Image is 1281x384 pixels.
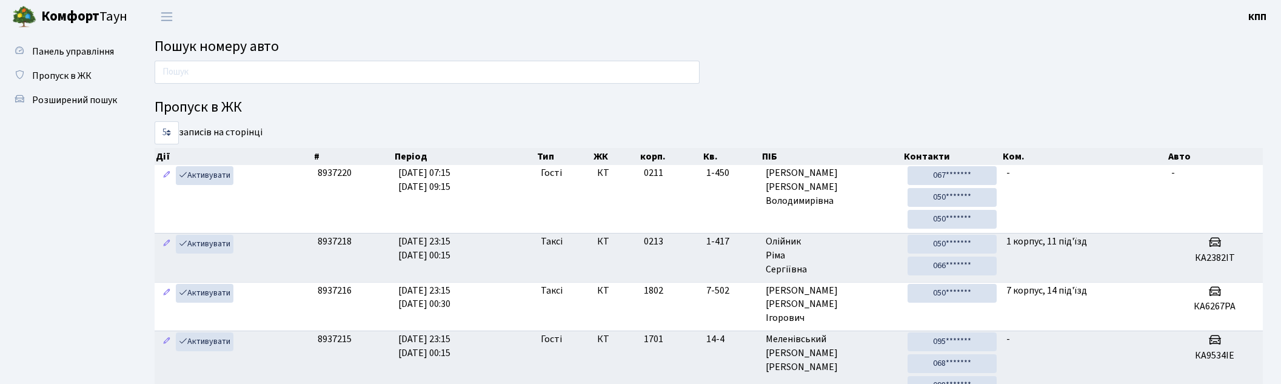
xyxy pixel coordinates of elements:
[597,284,634,298] span: КТ
[398,166,450,194] span: [DATE] 07:15 [DATE] 09:15
[32,69,92,83] span: Пропуск в ЖК
[597,332,634,346] span: КТ
[155,148,313,165] th: Дії
[176,332,233,351] a: Активувати
[6,88,127,112] a: Розширений пошук
[318,166,352,180] span: 8937220
[1248,10,1266,24] a: КПП
[176,284,233,303] a: Активувати
[592,148,639,165] th: ЖК
[644,284,663,297] span: 1802
[12,5,36,29] img: logo.png
[1006,284,1087,297] span: 7 корпус, 14 під'їзд
[706,235,756,249] span: 1-417
[393,148,536,165] th: Період
[766,166,897,208] span: [PERSON_NAME] [PERSON_NAME] Володимирівна
[318,235,352,248] span: 8937218
[1171,252,1258,264] h5: КА2382ІТ
[903,148,1002,165] th: Контакти
[761,148,902,165] th: ПІБ
[318,332,352,346] span: 8937215
[1002,148,1167,165] th: Ком.
[541,235,563,249] span: Таксі
[1171,350,1258,362] h5: КА9534ІЕ
[159,235,174,254] a: Редагувати
[159,284,174,303] a: Редагувати
[176,235,233,254] a: Активувати
[1167,148,1263,165] th: Авто
[155,61,700,84] input: Пошук
[1006,166,1010,180] span: -
[32,45,114,58] span: Панель управління
[541,284,563,298] span: Таксі
[32,93,117,107] span: Розширений пошук
[6,64,127,88] a: Пропуск в ЖК
[398,284,450,311] span: [DATE] 23:15 [DATE] 00:30
[1171,166,1175,180] span: -
[318,284,352,297] span: 8937216
[639,148,701,165] th: корп.
[398,332,450,360] span: [DATE] 23:15 [DATE] 00:15
[644,166,663,180] span: 0211
[159,332,174,351] a: Редагувати
[541,166,562,180] span: Гості
[766,332,897,374] span: Меленівський [PERSON_NAME] [PERSON_NAME]
[159,166,174,185] a: Редагувати
[541,332,562,346] span: Гості
[155,121,263,144] label: записів на сторінці
[313,148,393,165] th: #
[1006,332,1010,346] span: -
[41,7,99,26] b: Комфорт
[152,7,182,27] button: Переключити навігацію
[176,166,233,185] a: Активувати
[6,39,127,64] a: Панель управління
[155,121,179,144] select: записів на сторінці
[398,235,450,262] span: [DATE] 23:15 [DATE] 00:15
[702,148,761,165] th: Кв.
[41,7,127,27] span: Таун
[706,284,756,298] span: 7-502
[706,166,756,180] span: 1-450
[1171,301,1258,312] h5: КА6267РА
[1006,235,1087,248] span: 1 корпус, 11 під'їзд
[766,235,897,277] span: Олійник Ріма Сергіївна
[597,166,634,180] span: КТ
[644,235,663,248] span: 0213
[766,284,897,326] span: [PERSON_NAME] [PERSON_NAME] Ігорович
[536,148,592,165] th: Тип
[155,99,1263,116] h4: Пропуск в ЖК
[155,36,279,57] span: Пошук номеру авто
[706,332,756,346] span: 14-4
[597,235,634,249] span: КТ
[644,332,663,346] span: 1701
